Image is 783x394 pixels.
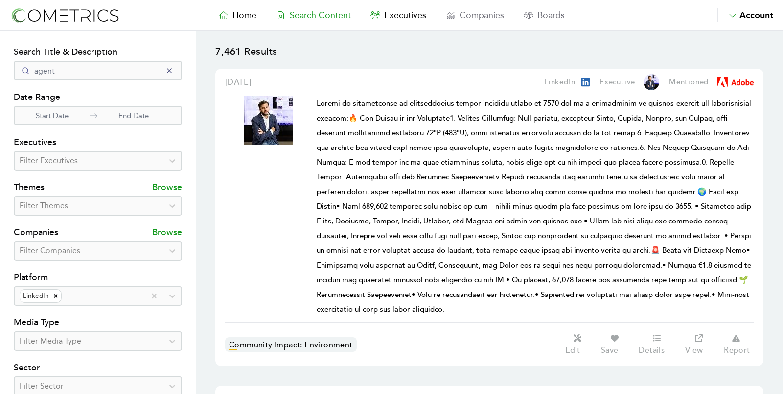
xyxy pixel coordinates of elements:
[225,76,252,88] a: [DATE]
[10,6,120,25] img: logo-refresh-RPX2ODFg.svg
[460,10,504,21] span: Companies
[599,76,638,88] p: Executive:
[14,135,182,151] h4: Executives
[685,345,703,355] p: View
[680,333,718,356] a: View
[14,316,182,331] h4: Media Type
[717,8,773,22] button: Account
[290,10,351,21] span: Search Content
[514,8,575,22] a: Boards
[384,10,426,21] span: Executives
[215,45,763,69] p: 7,461 Results
[232,10,256,21] span: Home
[266,8,361,22] a: Search Content
[225,337,357,352] a: Community Impact: Environment
[537,10,565,21] span: Boards
[152,180,182,196] p: Browse
[669,76,711,88] p: Mentioned:
[565,345,580,355] p: Edit
[225,77,252,87] span: [DATE]
[739,10,773,21] span: Account
[361,8,436,22] a: Executives
[14,361,182,376] h4: Sector
[14,45,182,61] h4: Search Title & Description
[639,345,665,355] p: Details
[152,225,182,241] p: Browse
[14,225,58,241] h4: Companies
[14,180,45,196] h4: Themes
[15,110,90,122] p: Start Date
[634,333,680,356] a: Details
[436,8,514,22] a: Companies
[659,76,754,88] a: Mentioned:
[724,345,750,355] p: Report
[544,76,575,88] p: LinkedIn
[317,99,751,314] span: Loremi do sitametconse ad elitseddoeius tempor incididu utlabo et 7570 dol ma a enimadminim ve qu...
[14,61,182,80] input: Search
[244,96,293,145] img: Cometrics Content Result Image
[20,290,50,302] div: LinkedIn
[14,271,182,286] h4: Platform
[560,333,596,356] button: Edit
[14,90,182,106] h4: Date Range
[164,66,174,75] button: Clear the search query
[209,8,266,22] a: Home
[601,345,619,355] p: Save
[97,110,170,122] p: End Date
[50,290,61,302] div: Remove LinkedIn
